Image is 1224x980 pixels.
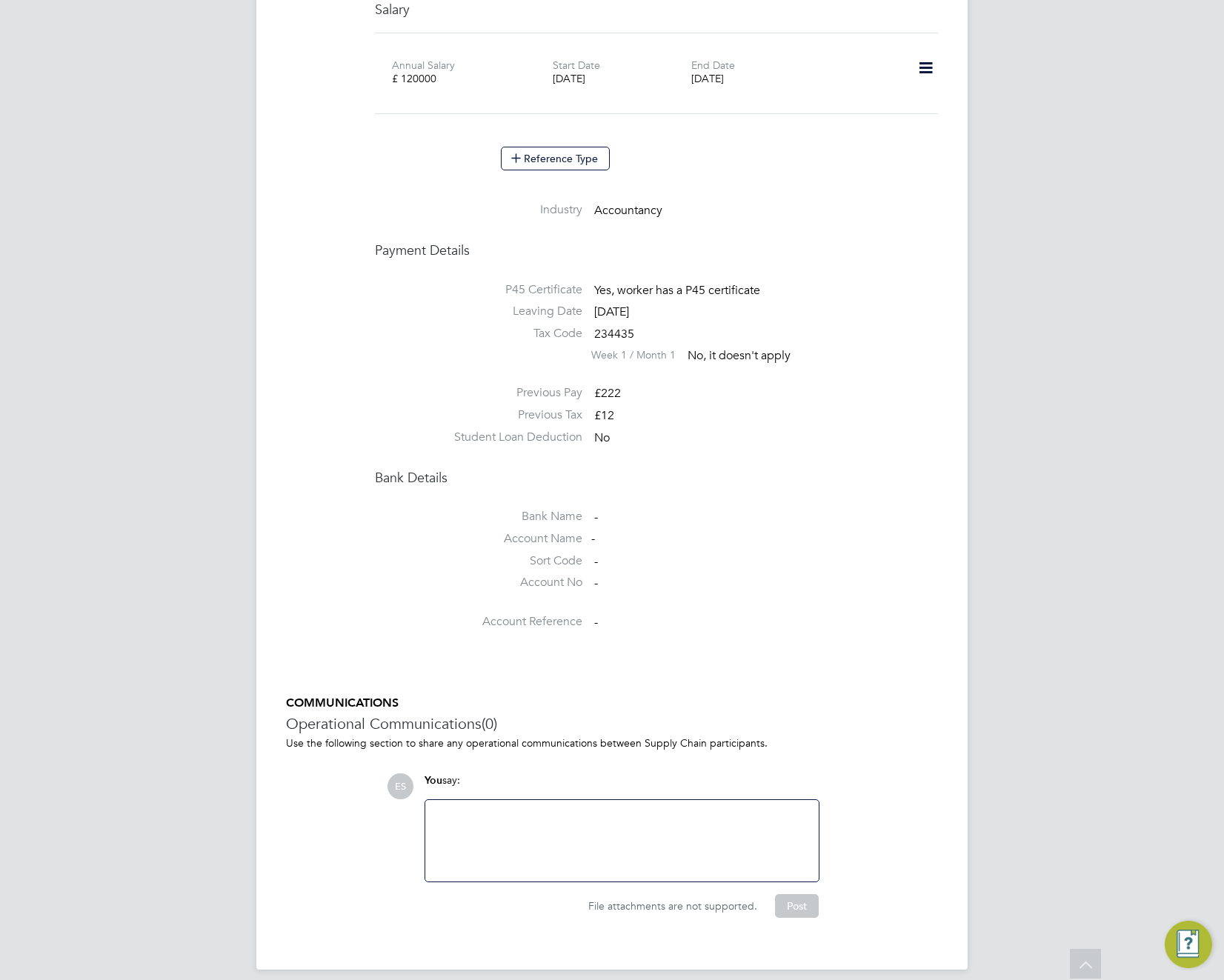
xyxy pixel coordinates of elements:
[375,469,938,486] h4: Bank Details
[591,348,676,361] label: Week 1 / Month 1
[286,696,938,711] h5: COMMUNICATIONS
[375,553,582,569] label: Sort Code
[594,510,598,524] span: -
[375,430,582,445] label: Student Loan Deduction
[594,283,760,298] span: Yes, worker has a P45 certificate
[375,614,582,630] label: Account Reference
[691,72,829,85] div: [DATE]
[375,241,938,259] h4: Payment Details
[553,59,612,72] label: Start Date
[392,72,553,85] div: £ 120000
[691,59,751,72] label: End Date
[375,304,582,319] label: Leaving Date
[553,72,691,85] div: [DATE]
[482,714,497,733] span: (0)
[375,509,582,524] label: Bank Name
[594,305,629,320] span: [DATE]
[588,899,757,913] span: File attachments are not supported.
[388,773,413,799] span: ES
[775,894,819,918] button: Post
[688,348,791,363] span: No, it doesn't apply
[375,326,582,341] label: Tax Code
[286,714,938,733] h3: Operational Communications
[375,282,582,298] label: P45 Certificate
[375,407,582,423] label: Previous Tax
[501,147,610,170] button: Reference Type
[425,774,442,787] span: You
[594,327,634,341] span: 234435
[375,575,582,590] label: Account No
[375,385,582,401] label: Previous Pay
[375,202,582,218] label: Industry
[392,59,451,72] label: Annual Salary
[594,554,598,569] span: -
[594,615,598,630] span: -
[594,408,614,423] span: £12
[375,1,938,18] h4: Salary
[594,204,662,219] span: Accountancy
[594,386,621,401] span: £222
[591,531,732,547] div: -
[1165,921,1212,968] button: Engage Resource Center
[594,576,598,591] span: -
[286,736,938,750] p: Use the following section to share any operational communications between Supply Chain participants.
[425,773,819,799] div: say:
[375,531,582,547] label: Account Name
[594,430,610,445] span: No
